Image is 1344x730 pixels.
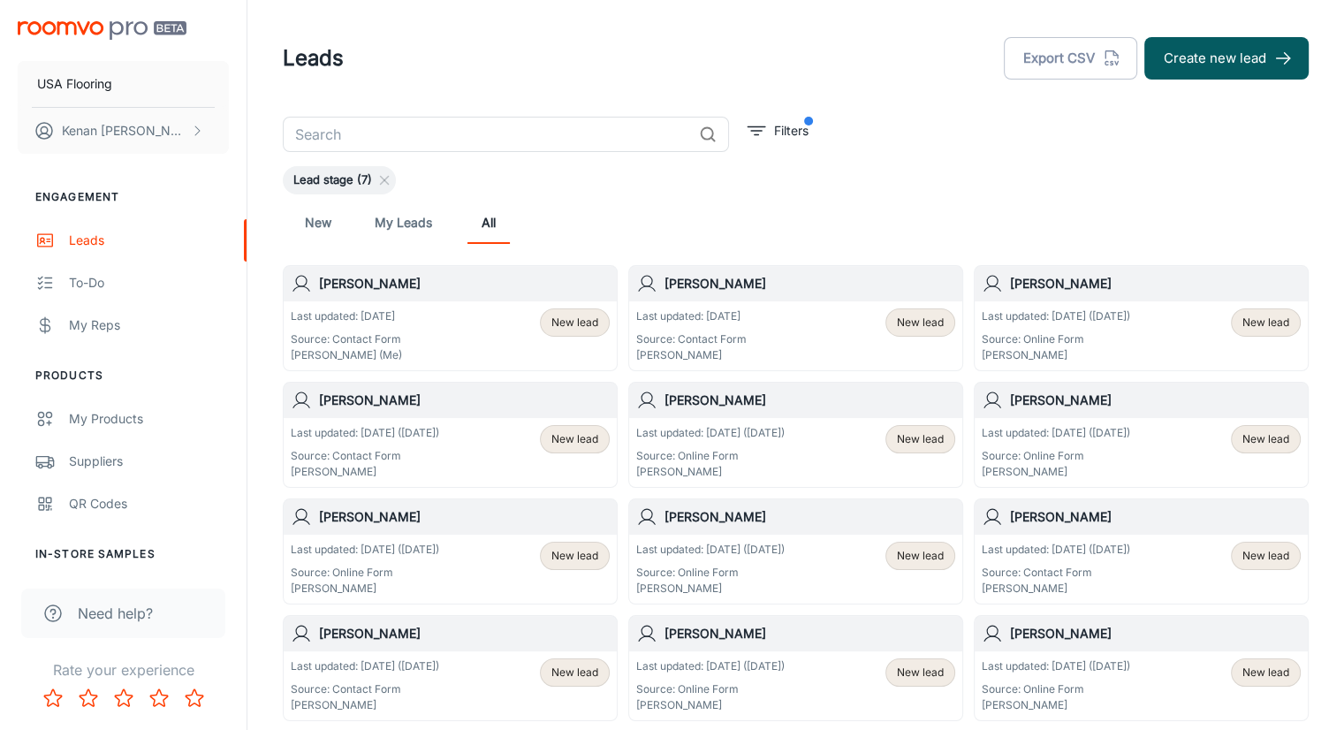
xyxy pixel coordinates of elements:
[69,273,229,293] div: To-do
[37,74,112,94] p: USA Flooring
[897,548,944,564] span: New lead
[1010,391,1301,410] h6: [PERSON_NAME]
[974,265,1309,371] a: [PERSON_NAME]Last updated: [DATE] ([DATE])Source: Online Form[PERSON_NAME]New lead
[69,494,229,513] div: QR Codes
[982,581,1130,597] p: [PERSON_NAME]
[141,681,177,716] button: Rate 4 star
[283,42,344,74] h1: Leads
[283,615,618,721] a: [PERSON_NAME]Last updated: [DATE] ([DATE])Source: Contact Form[PERSON_NAME]New lead
[106,681,141,716] button: Rate 3 star
[283,382,618,488] a: [PERSON_NAME]Last updated: [DATE] ([DATE])Source: Contact Form[PERSON_NAME]New lead
[982,448,1130,464] p: Source: Online Form
[982,308,1130,324] p: Last updated: [DATE] ([DATE])
[982,464,1130,480] p: [PERSON_NAME]
[636,425,785,441] p: Last updated: [DATE] ([DATE])
[291,581,439,597] p: [PERSON_NAME]
[283,265,618,371] a: [PERSON_NAME]Last updated: [DATE]Source: Contact Form[PERSON_NAME] (Me)New lead
[664,624,955,643] h6: [PERSON_NAME]
[1004,37,1137,80] button: Export CSV
[467,202,510,244] a: All
[664,507,955,527] h6: [PERSON_NAME]
[62,121,186,141] p: Kenan [PERSON_NAME]
[982,658,1130,674] p: Last updated: [DATE] ([DATE])
[319,391,610,410] h6: [PERSON_NAME]
[35,681,71,716] button: Rate 1 star
[319,274,610,293] h6: [PERSON_NAME]
[974,382,1309,488] a: [PERSON_NAME]Last updated: [DATE] ([DATE])Source: Online Form[PERSON_NAME]New lead
[628,382,963,488] a: [PERSON_NAME]Last updated: [DATE] ([DATE])Source: Online Form[PERSON_NAME]New lead
[664,391,955,410] h6: [PERSON_NAME]
[982,542,1130,558] p: Last updated: [DATE] ([DATE])
[982,347,1130,363] p: [PERSON_NAME]
[1010,624,1301,643] h6: [PERSON_NAME]
[291,542,439,558] p: Last updated: [DATE] ([DATE])
[291,681,439,697] p: Source: Contact Form
[636,565,785,581] p: Source: Online Form
[636,448,785,464] p: Source: Online Form
[1242,431,1289,447] span: New lead
[974,498,1309,605] a: [PERSON_NAME]Last updated: [DATE] ([DATE])Source: Contact Form[PERSON_NAME]New lead
[291,565,439,581] p: Source: Online Form
[636,581,785,597] p: [PERSON_NAME]
[897,431,944,447] span: New lead
[291,464,439,480] p: [PERSON_NAME]
[664,274,955,293] h6: [PERSON_NAME]
[69,316,229,335] div: My Reps
[283,498,618,605] a: [PERSON_NAME]Last updated: [DATE] ([DATE])Source: Online Form[PERSON_NAME]New lead
[319,624,610,643] h6: [PERSON_NAME]
[982,697,1130,713] p: [PERSON_NAME]
[636,331,747,347] p: Source: Contact Form
[636,464,785,480] p: [PERSON_NAME]
[982,565,1130,581] p: Source: Contact Form
[974,615,1309,721] a: [PERSON_NAME]Last updated: [DATE] ([DATE])Source: Online Form[PERSON_NAME]New lead
[551,548,598,564] span: New lead
[18,21,186,40] img: Roomvo PRO Beta
[1010,507,1301,527] h6: [PERSON_NAME]
[78,603,153,624] span: Need help?
[18,108,229,154] button: Kenan [PERSON_NAME]
[319,507,610,527] h6: [PERSON_NAME]
[628,615,963,721] a: [PERSON_NAME]Last updated: [DATE] ([DATE])Source: Online Form[PERSON_NAME]New lead
[283,171,383,189] span: Lead stage (7)
[291,308,402,324] p: Last updated: [DATE]
[551,431,598,447] span: New lead
[375,202,432,244] a: My Leads
[291,448,439,464] p: Source: Contact Form
[291,425,439,441] p: Last updated: [DATE] ([DATE])
[636,347,747,363] p: [PERSON_NAME]
[551,315,598,331] span: New lead
[291,697,439,713] p: [PERSON_NAME]
[774,121,809,141] p: Filters
[177,681,212,716] button: Rate 5 star
[1242,548,1289,564] span: New lead
[69,231,229,250] div: Leads
[636,697,785,713] p: [PERSON_NAME]
[743,117,813,145] button: filter
[636,681,785,697] p: Source: Online Form
[18,61,229,107] button: USA Flooring
[14,659,232,681] p: Rate your experience
[897,315,944,331] span: New lead
[69,409,229,429] div: My Products
[283,117,692,152] input: Search
[1242,665,1289,681] span: New lead
[297,202,339,244] a: New
[636,542,785,558] p: Last updated: [DATE] ([DATE])
[982,681,1130,697] p: Source: Online Form
[291,658,439,674] p: Last updated: [DATE] ([DATE])
[1242,315,1289,331] span: New lead
[636,308,747,324] p: Last updated: [DATE]
[628,498,963,605] a: [PERSON_NAME]Last updated: [DATE] ([DATE])Source: Online Form[PERSON_NAME]New lead
[291,331,402,347] p: Source: Contact Form
[636,658,785,674] p: Last updated: [DATE] ([DATE])
[1010,274,1301,293] h6: [PERSON_NAME]
[291,347,402,363] p: [PERSON_NAME] (Me)
[897,665,944,681] span: New lead
[551,665,598,681] span: New lead
[628,265,963,371] a: [PERSON_NAME]Last updated: [DATE]Source: Contact Form[PERSON_NAME]New lead
[283,166,396,194] div: Lead stage (7)
[1144,37,1309,80] button: Create new lead
[982,425,1130,441] p: Last updated: [DATE] ([DATE])
[982,331,1130,347] p: Source: Online Form
[71,681,106,716] button: Rate 2 star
